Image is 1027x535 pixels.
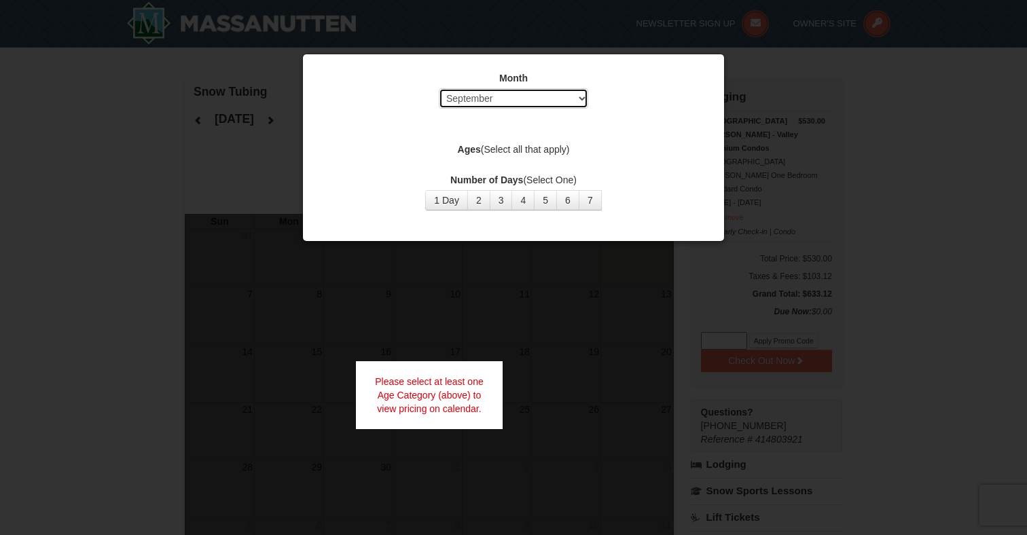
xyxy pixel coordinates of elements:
[579,190,602,210] button: 7
[556,190,579,210] button: 6
[534,190,557,210] button: 5
[499,73,528,84] strong: Month
[450,174,523,185] strong: Number of Days
[425,190,468,210] button: 1 Day
[356,361,503,429] div: Please select at least one Age Category (above) to view pricing on calendar.
[320,173,707,187] label: (Select One)
[458,144,481,155] strong: Ages
[320,143,707,156] label: (Select all that apply)
[511,190,535,210] button: 4
[467,190,490,210] button: 2
[490,190,513,210] button: 3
